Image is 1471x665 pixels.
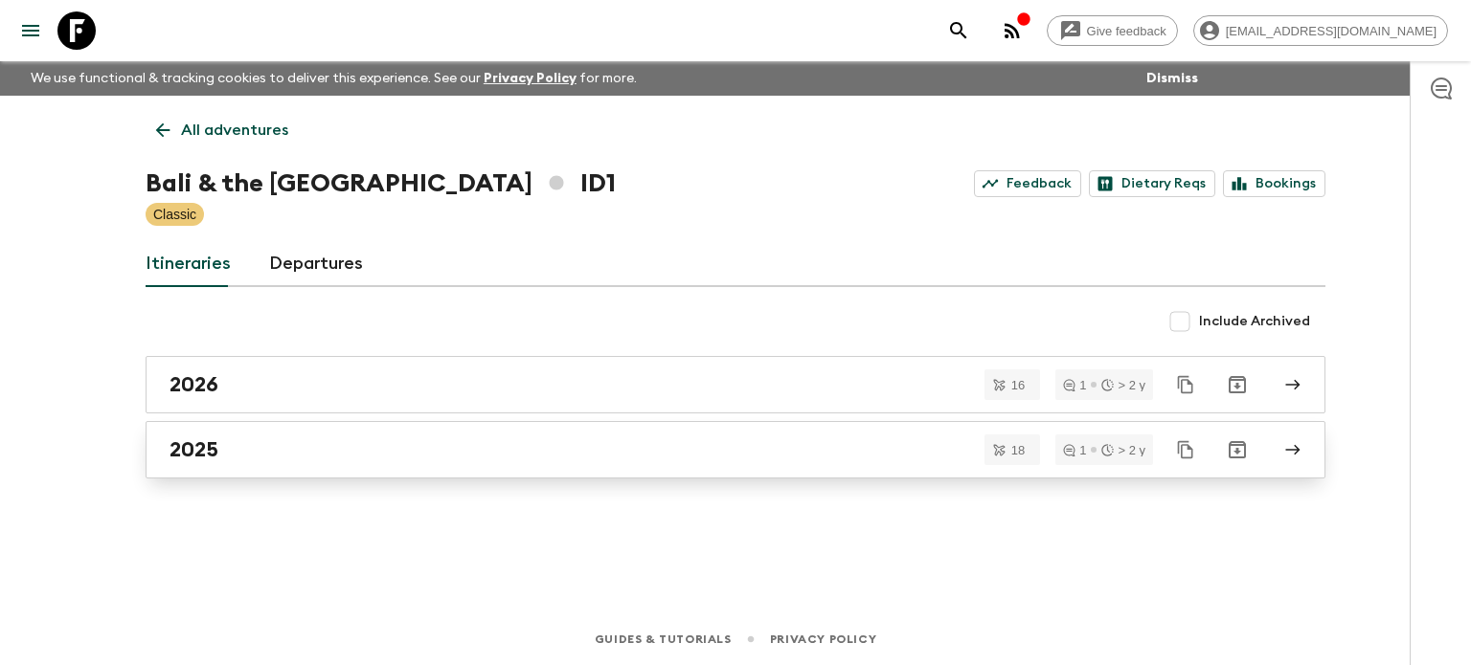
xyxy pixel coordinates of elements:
a: 2025 [146,421,1325,478]
button: Dismiss [1142,65,1203,92]
button: Duplicate [1168,432,1203,467]
h2: 2026 [170,372,218,397]
a: Itineraries [146,241,231,287]
span: [EMAIL_ADDRESS][DOMAIN_NAME] [1215,24,1447,38]
span: 18 [1000,444,1036,456]
a: Feedback [974,170,1081,197]
a: All adventures [146,111,299,149]
h2: 2025 [170,437,218,462]
p: All adventures [181,119,288,142]
a: Give feedback [1047,15,1178,46]
a: Privacy Policy [484,72,577,85]
span: 16 [1000,379,1036,391]
span: Give feedback [1076,24,1177,38]
button: menu [11,11,50,50]
h1: Bali & the [GEOGRAPHIC_DATA] ID1 [146,165,616,203]
div: 1 [1063,379,1086,391]
button: Archive [1218,431,1256,469]
button: search adventures [939,11,978,50]
button: Archive [1218,366,1256,404]
a: Bookings [1223,170,1325,197]
span: Include Archived [1199,312,1310,331]
div: 1 [1063,444,1086,456]
p: We use functional & tracking cookies to deliver this experience. See our for more. [23,61,645,96]
a: Dietary Reqs [1089,170,1215,197]
button: Duplicate [1168,367,1203,402]
div: > 2 y [1101,379,1145,391]
a: Departures [269,241,363,287]
a: 2026 [146,356,1325,413]
a: Privacy Policy [770,629,876,650]
p: Classic [153,205,196,224]
a: Guides & Tutorials [595,629,732,650]
div: > 2 y [1101,444,1145,456]
div: [EMAIL_ADDRESS][DOMAIN_NAME] [1193,15,1448,46]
